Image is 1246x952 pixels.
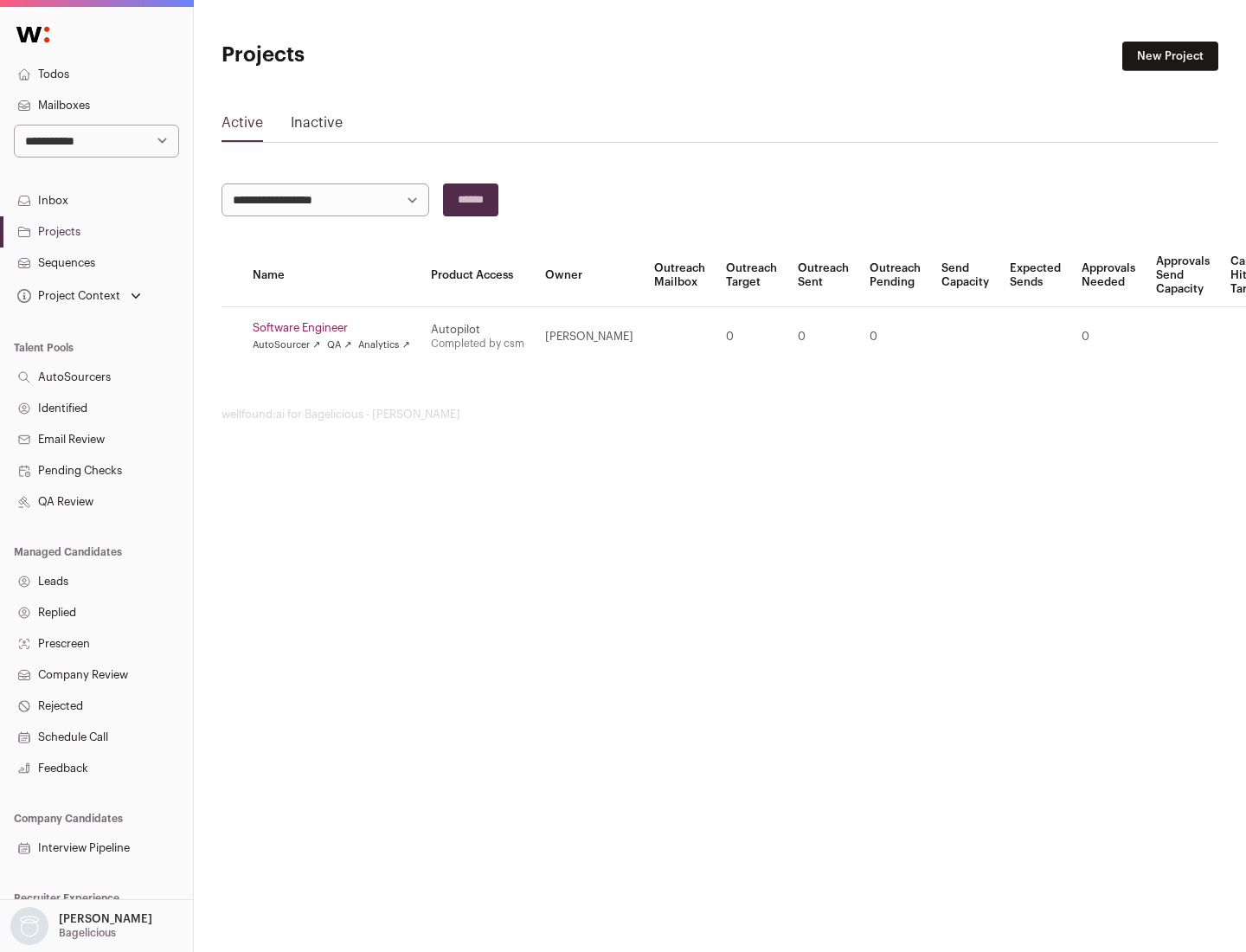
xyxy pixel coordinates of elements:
[859,244,931,307] th: Outreach Pending
[431,338,524,349] a: Completed by csm
[7,17,59,52] img: Wellfound
[421,244,535,307] th: Product Access
[14,284,145,308] button: Open dropdown
[1122,42,1218,71] a: New Project
[358,338,409,352] a: Analytics ↗
[1071,244,1146,307] th: Approvals Needed
[1146,244,1220,307] th: Approvals Send Capacity
[931,244,999,307] th: Send Capacity
[59,926,116,940] p: Bagelicious
[431,323,524,337] div: Autopilot
[535,307,644,367] td: [PERSON_NAME]
[535,244,644,307] th: Owner
[222,42,554,69] h1: Projects
[222,408,1218,421] footer: wellfound:ai for Bagelicious - [PERSON_NAME]
[327,338,351,352] a: QA ↗
[253,321,410,335] a: Software Engineer
[7,907,156,945] button: Open dropdown
[716,307,787,367] td: 0
[242,244,421,307] th: Name
[787,307,859,367] td: 0
[291,113,343,140] a: Inactive
[1071,307,1146,367] td: 0
[859,307,931,367] td: 0
[222,113,263,140] a: Active
[10,907,48,945] img: nopic.png
[253,338,320,352] a: AutoSourcer ↗
[716,244,787,307] th: Outreach Target
[999,244,1071,307] th: Expected Sends
[14,289,120,303] div: Project Context
[59,912,152,926] p: [PERSON_NAME]
[644,244,716,307] th: Outreach Mailbox
[787,244,859,307] th: Outreach Sent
